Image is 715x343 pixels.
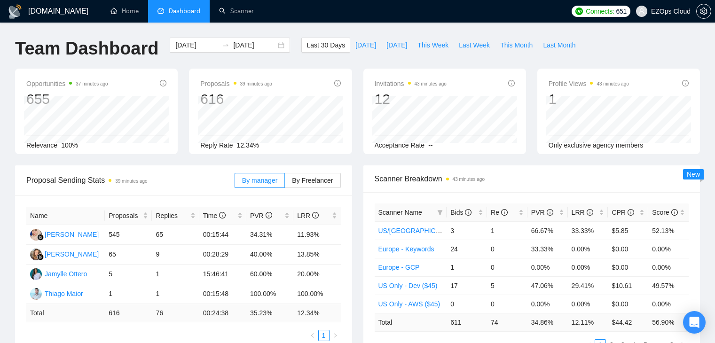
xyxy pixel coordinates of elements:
[319,330,329,341] a: 1
[175,40,218,50] input: Start date
[454,38,495,53] button: Last Week
[26,174,235,186] span: Proposal Sending Stats
[648,258,689,276] td: 0.00%
[199,284,246,304] td: 00:15:48
[608,295,648,313] td: $0.00
[378,209,422,216] span: Scanner Name
[222,41,229,49] span: to
[547,209,553,216] span: info-circle
[527,258,568,276] td: 0.00%
[312,212,319,218] span: info-circle
[697,8,711,15] span: setting
[240,81,272,86] time: 39 minutes ago
[169,7,200,15] span: Dashboard
[549,90,629,108] div: 1
[527,221,568,240] td: 66.67%
[612,209,634,216] span: CPR
[648,221,689,240] td: 52.13%
[200,141,233,149] span: Reply Rate
[648,295,689,313] td: 0.00%
[293,225,340,245] td: 11.93%
[152,245,199,265] td: 9
[501,209,508,216] span: info-circle
[30,229,42,241] img: AJ
[508,80,515,86] span: info-circle
[355,40,376,50] span: [DATE]
[152,304,199,322] td: 76
[160,80,166,86] span: info-circle
[330,330,341,341] button: right
[608,221,648,240] td: $5.85
[307,330,318,341] li: Previous Page
[375,90,447,108] div: 12
[447,276,487,295] td: 17
[199,245,246,265] td: 00:28:29
[568,276,608,295] td: 29.41%
[152,207,199,225] th: Replies
[447,258,487,276] td: 1
[527,295,568,313] td: 0.00%
[572,209,593,216] span: LRR
[375,141,425,149] span: Acceptance Rate
[608,276,648,295] td: $10.61
[61,141,78,149] span: 100%
[105,304,152,322] td: 616
[465,209,471,216] span: info-circle
[246,225,293,245] td: 34.31%
[26,78,108,89] span: Opportunities
[386,40,407,50] span: [DATE]
[233,40,276,50] input: End date
[487,295,527,313] td: 0
[200,90,272,108] div: 616
[152,265,199,284] td: 1
[26,141,57,149] span: Relevance
[447,221,487,240] td: 3
[587,209,593,216] span: info-circle
[8,4,23,19] img: logo
[152,225,199,245] td: 65
[293,284,340,304] td: 100.00%
[437,210,443,215] span: filter
[487,258,527,276] td: 0
[203,212,226,219] span: Time
[152,284,199,304] td: 1
[109,210,141,221] span: Proposals
[375,313,447,331] td: Total
[115,179,147,184] time: 39 minutes ago
[683,311,706,334] div: Open Intercom Messenger
[222,41,229,49] span: swap-right
[696,8,711,15] a: setting
[453,177,485,182] time: 43 minutes ago
[318,330,330,341] li: 1
[378,264,420,271] a: Europe - GCP
[199,225,246,245] td: 00:15:44
[266,212,272,218] span: info-circle
[648,313,689,331] td: 56.90 %
[375,173,689,185] span: Scanner Breakdown
[435,205,445,219] span: filter
[447,313,487,331] td: 611
[412,38,454,53] button: This Week
[447,295,487,313] td: 0
[199,265,246,284] td: 15:46:41
[246,245,293,265] td: 40.00%
[293,265,340,284] td: 20.00%
[608,313,648,331] td: $ 44.42
[527,240,568,258] td: 33.33%
[568,240,608,258] td: 0.00%
[568,295,608,313] td: 0.00%
[378,227,536,234] a: US/[GEOGRAPHIC_DATA] - Keywords (Others) ($40)
[30,249,42,260] img: NK
[30,250,99,257] a: NK[PERSON_NAME]
[527,276,568,295] td: 47.06%
[307,330,318,341] button: left
[45,269,87,279] div: Jamylle Ottero
[375,78,447,89] span: Invitations
[687,171,700,178] span: New
[332,333,338,338] span: right
[597,81,629,86] time: 43 minutes ago
[26,304,105,322] td: Total
[157,8,164,14] span: dashboard
[156,210,188,221] span: Replies
[378,245,434,253] a: Europe - Keywords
